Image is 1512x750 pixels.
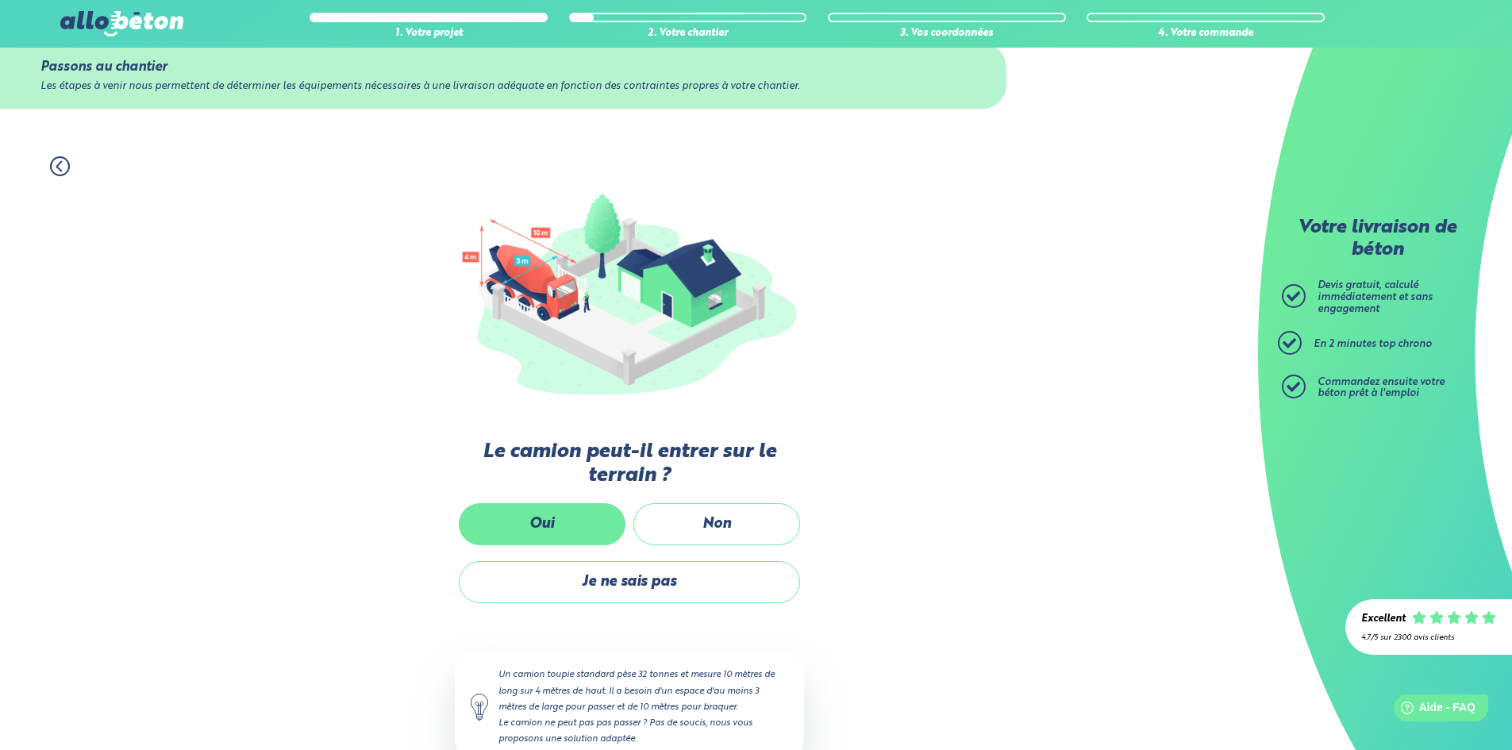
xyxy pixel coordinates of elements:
span: Commandez ensuite votre béton prêt à l'emploi [1318,377,1445,399]
p: Votre livraison de béton [1286,217,1468,261]
iframe: Help widget launcher [1371,688,1495,733]
div: Excellent [1361,613,1406,625]
span: Devis gratuit, calculé immédiatement et sans engagement [1318,280,1433,313]
img: allobéton [60,11,183,37]
label: Oui [459,503,625,545]
span: En 2 minutes top chrono [1314,339,1432,349]
div: 4.7/5 sur 2300 avis clients [1361,633,1496,642]
div: 4. Votre commande [1087,28,1325,40]
div: 3. Vos coordonnées [828,28,1066,40]
label: Le camion peut-il entrer sur le terrain ? [455,440,804,487]
div: 1. Votre projet [310,28,548,40]
label: Non [633,503,800,545]
label: Je ne sais pas [459,561,800,603]
div: Passons au chantier [40,60,967,75]
div: Les étapes à venir nous permettent de déterminer les équipements nécessaires à une livraison adéq... [40,81,967,93]
div: 2. Votre chantier [569,28,807,40]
